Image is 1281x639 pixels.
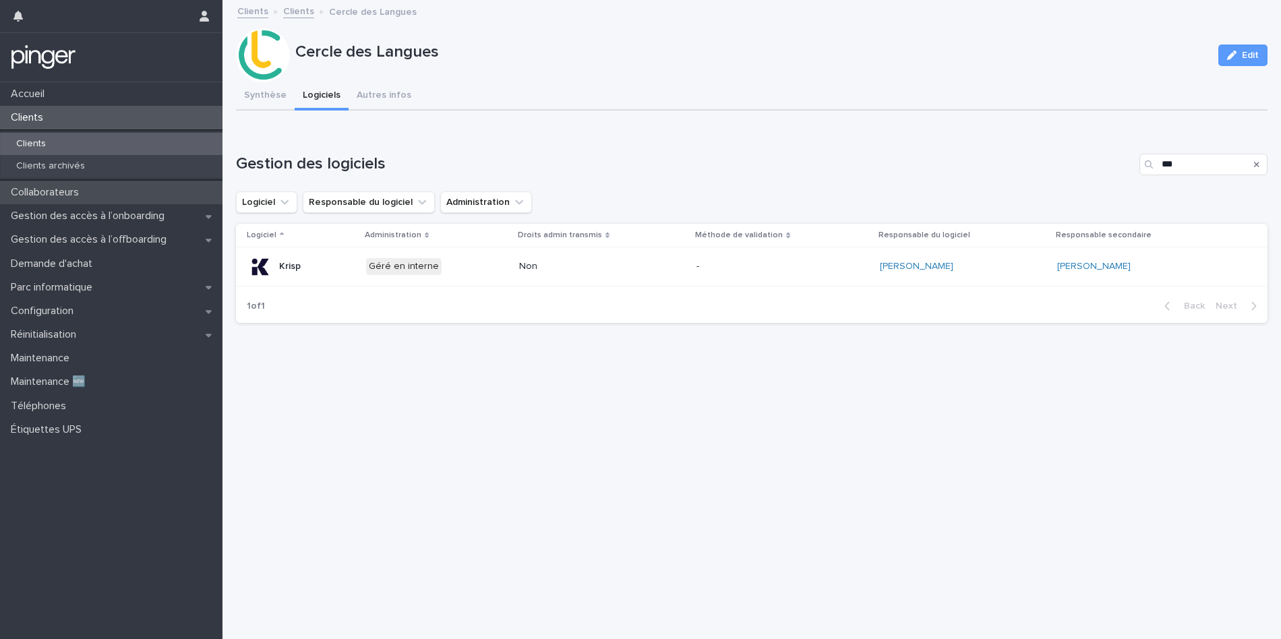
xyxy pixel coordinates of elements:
[5,352,80,365] p: Maintenance
[5,305,84,317] p: Configuration
[5,400,77,413] p: Téléphones
[5,375,96,388] p: Maintenance 🆕
[5,186,90,199] p: Collaborateurs
[1216,301,1245,311] span: Next
[279,261,301,272] p: Krisp
[303,191,435,213] button: Responsable du logiciel
[5,111,54,124] p: Clients
[236,82,295,111] button: Synthèse
[11,44,76,71] img: mTgBEunGTSyRkCgitkcU
[5,423,92,436] p: Étiquettes UPS
[329,3,417,18] p: Cercle des Langues
[5,88,55,100] p: Accueil
[295,82,349,111] button: Logiciels
[519,261,632,272] p: Non
[5,281,103,294] p: Parc informatique
[5,138,57,150] p: Clients
[295,42,1208,62] p: Cercle des Langues
[236,191,297,213] button: Logiciel
[247,228,276,243] p: Logiciel
[1154,300,1210,312] button: Back
[695,228,783,243] p: Méthode de validation
[349,82,419,111] button: Autres infos
[5,160,96,172] p: Clients archivés
[283,3,314,18] a: Clients
[1176,301,1205,311] span: Back
[5,328,87,341] p: Réinitialisation
[366,258,442,275] div: Géré en interne
[237,3,268,18] a: Clients
[1139,154,1268,175] input: Search
[236,154,1134,174] h1: Gestion des logiciels
[1210,300,1268,312] button: Next
[5,210,175,222] p: Gestion des accès à l’onboarding
[1057,261,1131,272] a: [PERSON_NAME]
[5,233,177,246] p: Gestion des accès à l’offboarding
[1218,44,1268,66] button: Edit
[1056,228,1152,243] p: Responsable secondaire
[236,290,276,323] p: 1 of 1
[878,228,970,243] p: Responsable du logiciel
[440,191,532,213] button: Administration
[236,247,1268,286] tr: KrispGéré en interneNon-[PERSON_NAME] [PERSON_NAME]
[1242,51,1259,60] span: Edit
[880,261,953,272] a: [PERSON_NAME]
[518,228,602,243] p: Droits admin transmis
[365,228,421,243] p: Administration
[696,261,809,272] p: -
[5,257,103,270] p: Demande d'achat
